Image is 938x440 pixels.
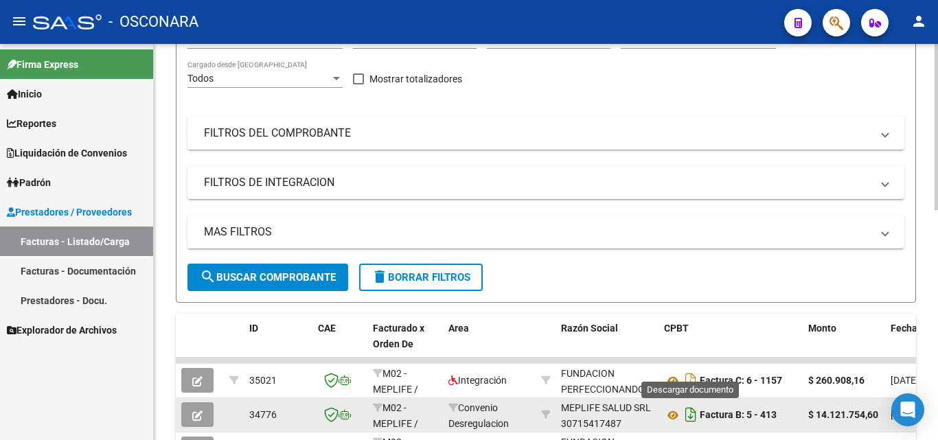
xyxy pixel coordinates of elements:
[312,314,367,374] datatable-header-cell: CAE
[204,175,871,190] mat-panel-title: FILTROS DE INTEGRACION
[204,224,871,240] mat-panel-title: MAS FILTROS
[7,116,56,131] span: Reportes
[700,375,782,386] strong: Factura C: 6 - 1157
[808,323,836,334] span: Monto
[200,268,216,285] mat-icon: search
[244,314,312,374] datatable-header-cell: ID
[664,323,689,334] span: CPBT
[682,369,700,391] i: Descargar documento
[659,314,803,374] datatable-header-cell: CPBT
[249,375,277,386] span: 35021
[373,323,424,349] span: Facturado x Orden De
[359,264,483,291] button: Borrar Filtros
[556,314,659,374] datatable-header-cell: Razón Social
[249,323,258,334] span: ID
[891,375,919,386] span: [DATE]
[561,400,653,429] div: 30715417487
[7,86,42,102] span: Inicio
[561,366,653,395] div: 30712533362
[891,393,924,426] div: Open Intercom Messenger
[700,410,777,421] strong: Factura B: 5 - 413
[7,146,127,161] span: Liquidación de Convenios
[803,314,885,374] datatable-header-cell: Monto
[561,323,618,334] span: Razón Social
[11,13,27,30] mat-icon: menu
[911,13,927,30] mat-icon: person
[448,323,469,334] span: Area
[369,71,462,87] span: Mostrar totalizadores
[204,126,871,141] mat-panel-title: FILTROS DEL COMPROBANTE
[808,409,878,420] strong: $ 14.121.754,60
[561,400,651,416] div: MEPLIFE SALUD SRL
[187,73,214,84] span: Todos
[108,7,198,37] span: - OSCONARA
[682,404,700,426] i: Descargar documento
[371,268,388,285] mat-icon: delete
[187,216,904,248] mat-expansion-panel-header: MAS FILTROS
[367,314,443,374] datatable-header-cell: Facturado x Orden De
[7,323,117,338] span: Explorador de Archivos
[808,375,865,386] strong: $ 260.908,16
[187,117,904,150] mat-expansion-panel-header: FILTROS DEL COMPROBANTE
[7,175,51,190] span: Padrón
[891,409,919,420] span: [DATE]
[443,314,536,374] datatable-header-cell: Area
[249,409,277,420] span: 34776
[561,366,653,428] div: FUNDACION PERFECCIONANDO EL NORDESTE ARGENTINO
[318,323,336,334] span: CAE
[7,57,78,72] span: Firma Express
[187,264,348,291] button: Buscar Comprobante
[448,375,507,386] span: Integración
[448,402,509,429] span: Convenio Desregulacion
[7,205,132,220] span: Prestadores / Proveedores
[373,368,418,410] span: M02 - MEPLIFE / MEPTEC
[371,271,470,283] span: Borrar Filtros
[200,271,336,283] span: Buscar Comprobante
[621,34,647,45] span: Todos
[187,166,904,199] mat-expansion-panel-header: FILTROS DE INTEGRACION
